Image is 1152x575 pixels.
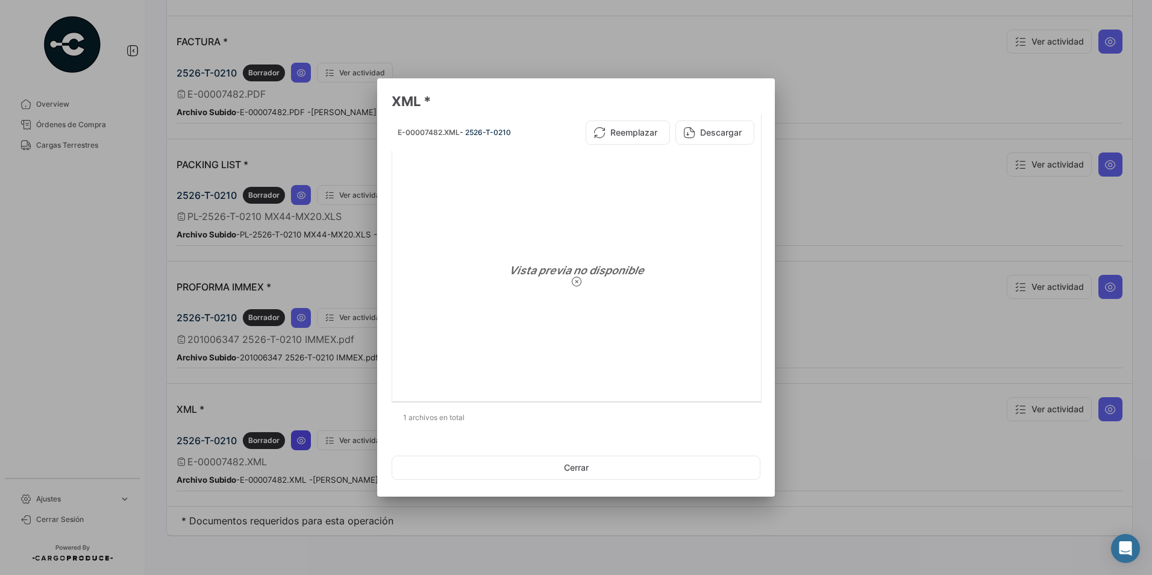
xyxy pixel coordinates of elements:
[675,121,754,145] button: Descargar
[460,128,511,137] span: - 2526-T-0210
[398,128,460,137] span: E-00007482.XML
[392,93,760,110] h3: XML *
[397,156,756,397] div: Vista previa no disponible
[392,456,760,480] button: Cerrar
[586,121,670,145] button: Reemplazar
[392,403,760,433] div: 1 archivos en total
[1111,534,1140,563] div: Abrir Intercom Messenger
